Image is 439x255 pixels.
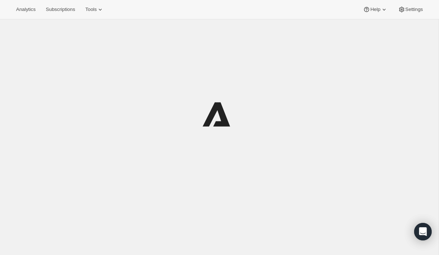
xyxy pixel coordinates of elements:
button: Tools [81,4,108,15]
span: Settings [405,7,423,12]
button: Settings [394,4,427,15]
span: Analytics [16,7,35,12]
button: Help [359,4,392,15]
button: Analytics [12,4,40,15]
button: Subscriptions [41,4,79,15]
span: Help [370,7,380,12]
span: Subscriptions [46,7,75,12]
span: Tools [85,7,97,12]
div: Open Intercom Messenger [414,223,432,240]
